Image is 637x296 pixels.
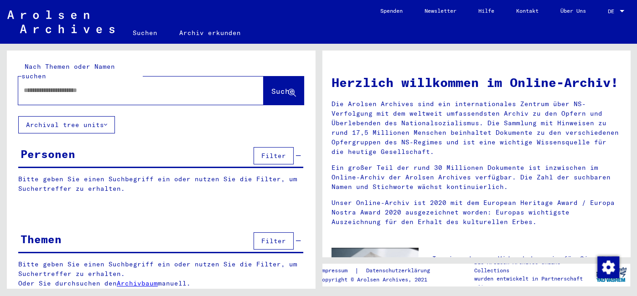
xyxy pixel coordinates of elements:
[432,254,621,283] p: In einem kurzen Video haben wir für Sie die wichtigsten Tipps für die Suche im Online-Archiv zusa...
[18,174,303,194] p: Bitte geben Sie einen Suchbegriff ein oder nutzen Sie die Filter, um Suchertreffer zu erhalten.
[254,232,294,250] button: Filter
[21,231,62,247] div: Themen
[254,147,294,164] button: Filter
[359,266,441,276] a: Datenschutzerklärung
[594,263,628,286] img: yv_logo.png
[7,10,114,33] img: Arolsen_neg.svg
[331,73,621,92] h1: Herzlich willkommen im Online-Archiv!
[331,198,621,227] p: Unser Online-Archiv ist 2020 mit dem European Heritage Award / Europa Nostra Award 2020 ausgezeic...
[261,237,286,245] span: Filter
[117,279,158,287] a: Archivbaum
[18,116,115,133] button: Archival tree units
[319,266,355,276] a: Impressum
[168,22,252,44] a: Archiv erkunden
[18,260,304,288] p: Bitte geben Sie einen Suchbegriff ein oder nutzen Sie die Filter, um Suchertreffer zu erhalten. O...
[597,256,619,278] img: Change consent
[319,276,441,284] p: Copyright © Arolsen Archives, 2021
[261,152,286,160] span: Filter
[331,163,621,192] p: Ein großer Teil der rund 30 Millionen Dokumente ist inzwischen im Online-Archiv der Arolsen Archi...
[271,87,294,96] span: Suche
[331,99,621,157] p: Die Arolsen Archives sind ein internationales Zentrum über NS-Verfolgung mit dem weltweit umfasse...
[122,22,168,44] a: Suchen
[21,146,75,162] div: Personen
[319,266,441,276] div: |
[21,62,115,80] mat-label: Nach Themen oder Namen suchen
[608,8,618,15] span: DE
[597,256,619,278] div: Change consent
[264,77,304,105] button: Suche
[474,275,591,291] p: wurden entwickelt in Partnerschaft mit
[474,258,591,275] p: Die Arolsen Archives Online-Collections
[331,248,419,295] img: video.jpg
